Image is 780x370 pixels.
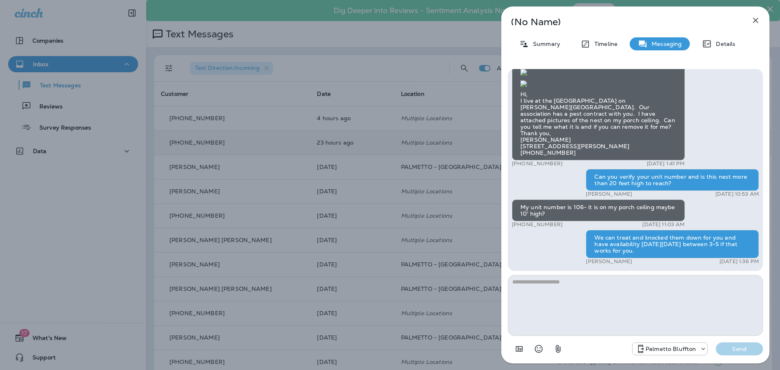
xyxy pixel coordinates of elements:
[633,344,707,354] div: +1 (843) 604-3631
[520,80,527,87] img: twilio-download
[590,41,617,47] p: Timeline
[642,221,685,228] p: [DATE] 11:03 AM
[646,346,696,352] p: Palmetto Bluffton
[512,221,563,228] p: [PHONE_NUMBER]
[512,160,563,167] p: [PHONE_NUMBER]
[586,169,759,191] div: Can you verify your unit number and is this nest more than 20 feet high to reach?
[512,64,685,160] div: Hi, I live at the [GEOGRAPHIC_DATA] on [PERSON_NAME][GEOGRAPHIC_DATA]. Our association has a pest...
[531,341,547,357] button: Select an emoji
[520,69,527,76] img: twilio-download
[647,160,685,167] p: [DATE] 1:41 PM
[586,230,759,258] div: We can treat and knocked them down for you and have availability [DATE][DATE] between 3-5 if that...
[529,41,560,47] p: Summary
[586,191,632,197] p: [PERSON_NAME]
[715,191,759,197] p: [DATE] 10:53 AM
[586,258,632,265] p: [PERSON_NAME]
[511,19,733,25] p: (No Name)
[719,258,759,265] p: [DATE] 1:36 PM
[648,41,682,47] p: Messaging
[511,341,527,357] button: Add in a premade template
[512,199,685,221] div: My unit number is 106- it is on my porch ceiling maybe 10' high?
[712,41,735,47] p: Details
